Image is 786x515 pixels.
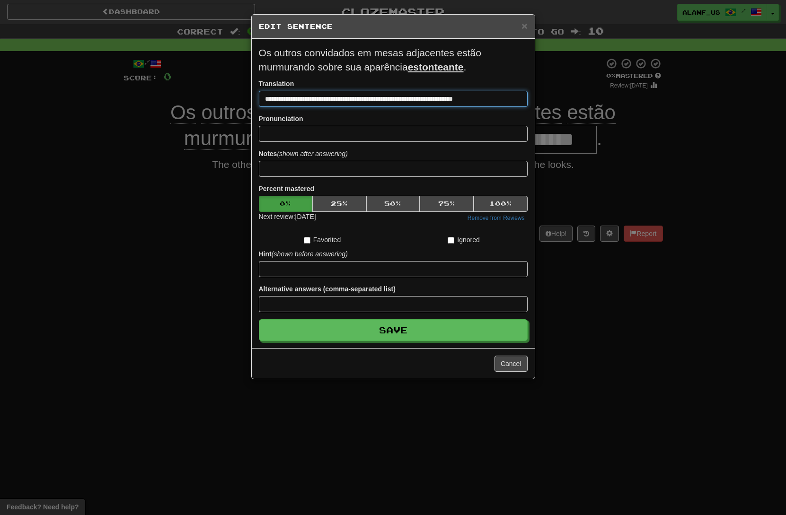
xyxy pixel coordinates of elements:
em: (shown before answering) [272,250,348,258]
label: Ignored [448,235,479,244]
div: Next review: [DATE] [259,212,316,223]
input: Favorited [304,237,310,244]
label: Alternative answers (comma-separated list) [259,284,396,294]
button: 100% [474,196,528,212]
button: 0% [259,196,313,212]
label: Hint [259,249,348,259]
label: Notes [259,149,348,158]
p: Os outros convidados em mesas adjacentes estão murmurando sobre sua aparência . [259,46,528,74]
label: Percent mastered [259,184,315,193]
button: Save [259,319,528,341]
span: × [521,20,527,31]
button: 75% [420,196,474,212]
label: Translation [259,79,294,88]
label: Favorited [304,235,341,244]
button: Close [521,21,527,31]
button: Cancel [495,356,528,372]
label: Pronunciation [259,114,303,123]
button: 25% [312,196,366,212]
u: estonteante [408,61,464,72]
button: Remove from Reviews [465,213,528,223]
button: 50% [366,196,420,212]
h5: Edit Sentence [259,22,528,31]
div: Percent mastered [259,196,528,212]
input: Ignored [448,237,454,244]
em: (shown after answering) [277,150,347,157]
